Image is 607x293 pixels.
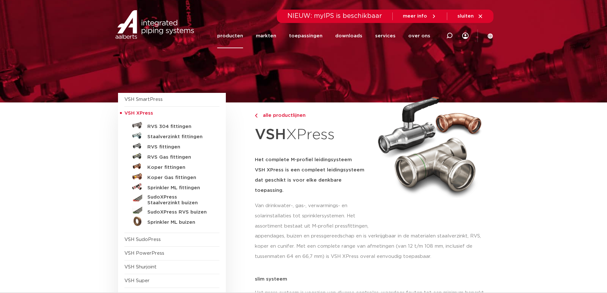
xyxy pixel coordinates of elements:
a: alle productlijnen [255,112,370,119]
h5: Het complete M-profiel leidingsysteem VSH XPress is een compleet leidingsysteem dat geschikt is v... [255,155,370,196]
h5: RVS Gas fittingen [147,154,211,160]
a: VSH SmartPress [124,97,163,102]
h5: RVS fittingen [147,144,211,150]
strong: VSH [255,127,286,142]
h5: SudoXPress Staalverzinkt buizen [147,194,211,206]
p: Van drinkwater-, gas-, verwarmings- en solarinstallaties tot sprinklersystemen. Het assortiment b... [255,201,370,231]
h5: Staalverzinkt fittingen [147,134,211,140]
a: markten [256,24,276,48]
a: RVS fittingen [124,141,219,151]
span: NIEUW: myIPS is beschikbaar [287,13,382,19]
h1: XPress [255,123,370,147]
a: VSH Shurjoint [124,265,157,269]
h5: Koper Gas fittingen [147,175,211,181]
a: SudoXPress RVS buizen [124,206,219,216]
h5: SudoXPress RVS buizen [147,209,211,215]
a: SudoXPress Staalverzinkt buizen [124,192,219,206]
a: Sprinkler ML fittingen [124,182,219,192]
a: producten [217,24,243,48]
h5: RVS 304 fittingen [147,124,211,130]
a: RVS 304 fittingen [124,120,219,131]
a: services [375,24,396,48]
p: appendages, buizen en pressgereedschap en is verkrijgbaar in de materialen staalverzinkt, RVS, ko... [255,231,489,262]
a: meer info [403,13,437,19]
span: sluiten [457,14,474,19]
span: alle productlijnen [259,113,306,118]
a: Koper Gas fittingen [124,171,219,182]
a: Sprinkler ML buizen [124,216,219,226]
a: VSH SudoPress [124,237,161,242]
h5: Koper fittingen [147,165,211,170]
a: RVS Gas fittingen [124,151,219,161]
a: VSH PowerPress [124,251,164,256]
a: Koper fittingen [124,161,219,171]
h5: Sprinkler ML fittingen [147,185,211,191]
a: VSH Super [124,278,150,283]
h5: Sprinkler ML buizen [147,220,211,225]
nav: Menu [217,24,430,48]
a: toepassingen [289,24,322,48]
img: chevron-right.svg [255,114,257,118]
a: downloads [335,24,362,48]
span: VSH XPress [124,111,153,116]
a: Staalverzinkt fittingen [124,131,219,141]
a: sluiten [457,13,483,19]
a: over ons [408,24,430,48]
span: meer info [403,14,427,19]
p: slim systeem [255,277,489,282]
